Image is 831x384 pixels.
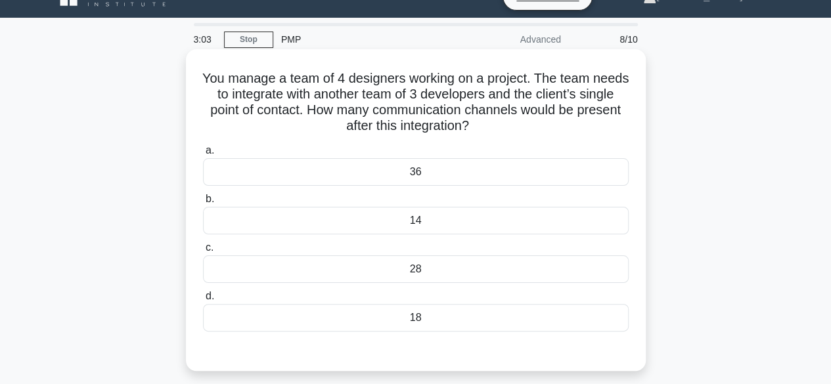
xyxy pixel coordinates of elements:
div: 8/10 [569,26,646,53]
div: 28 [203,255,629,283]
h5: You manage a team of 4 designers working on a project. The team needs to integrate with another t... [202,70,630,135]
span: b. [206,193,214,204]
div: Advanced [454,26,569,53]
div: 36 [203,158,629,186]
div: 3:03 [186,26,224,53]
span: a. [206,144,214,156]
span: d. [206,290,214,301]
div: 14 [203,207,629,234]
div: 18 [203,304,629,331]
div: PMP [273,26,454,53]
a: Stop [224,32,273,48]
span: c. [206,242,213,253]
